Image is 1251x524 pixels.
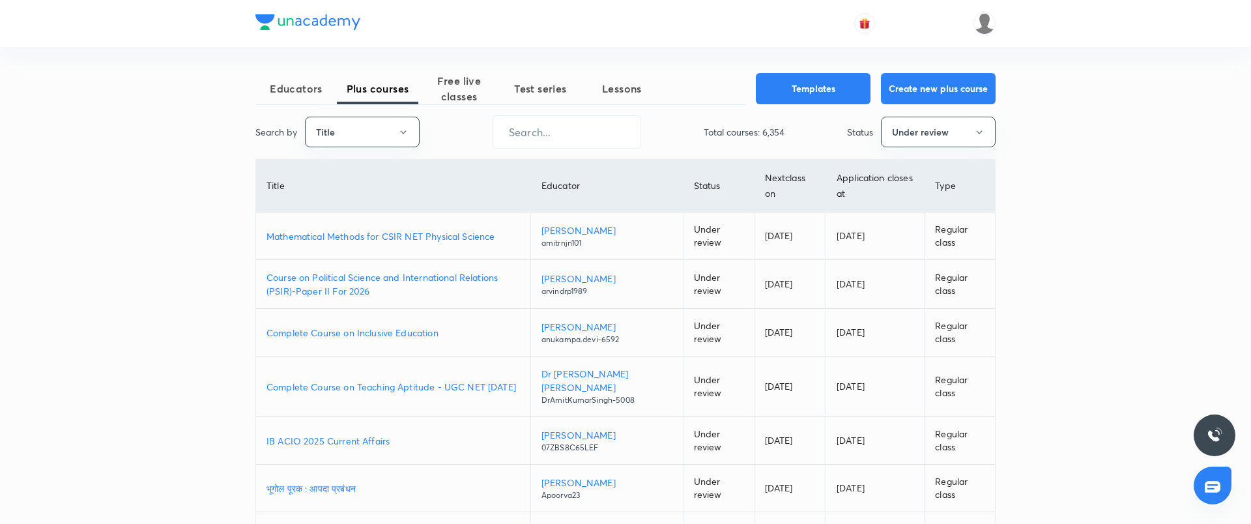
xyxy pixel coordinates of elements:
[541,489,672,501] p: Apoorva23
[826,260,925,309] td: [DATE]
[683,417,754,465] td: Under review
[493,115,640,149] input: Search...
[541,224,672,249] a: [PERSON_NAME]amitrnjn101
[683,212,754,260] td: Under review
[541,367,672,406] a: Dr [PERSON_NAME] [PERSON_NAME]DrAmitKumarSingh-5008
[683,357,754,417] td: Under review
[925,212,995,260] td: Regular class
[881,73,996,104] button: Create new plus course
[266,434,520,448] a: IB ACIO 2025 Current Affairs
[541,272,672,285] p: [PERSON_NAME]
[826,357,925,417] td: [DATE]
[859,18,870,29] img: avatar
[826,160,925,212] th: Application closes at
[925,357,995,417] td: Regular class
[255,125,297,139] p: Search by
[683,465,754,512] td: Under review
[337,81,418,96] span: Plus courses
[847,125,873,139] p: Status
[754,465,826,512] td: [DATE]
[541,428,672,442] p: [PERSON_NAME]
[541,367,672,394] p: Dr [PERSON_NAME] [PERSON_NAME]
[925,309,995,357] td: Regular class
[541,394,672,406] p: DrAmitKumarSingh-5008
[541,428,672,454] a: [PERSON_NAME]07ZBS8C65LEF
[255,14,360,30] img: Company Logo
[581,81,663,96] span: Lessons
[704,125,784,139] p: Total courses: 6,354
[973,12,996,35] img: krishnakumar J
[754,309,826,357] td: [DATE]
[541,476,672,489] p: [PERSON_NAME]
[683,160,754,212] th: Status
[541,272,672,297] a: [PERSON_NAME]arvindrp1989
[266,270,520,298] a: Course on Political Science and International Relations (PSIR)-Paper II For 2026
[754,357,826,417] td: [DATE]
[541,320,672,345] a: [PERSON_NAME]anukampa.devi-6592
[541,476,672,501] a: [PERSON_NAME]Apoorva23
[683,260,754,309] td: Under review
[925,260,995,309] td: Regular class
[255,81,337,96] span: Educators
[256,160,530,212] th: Title
[756,73,870,104] button: Templates
[925,465,995,512] td: Regular class
[854,13,875,34] button: avatar
[541,237,672,249] p: amitrnjn101
[255,14,360,33] a: Company Logo
[541,285,672,297] p: arvindrp1989
[266,482,520,495] a: भूगोल पूरक : आपदा प्रबंधन
[925,160,995,212] th: Type
[925,417,995,465] td: Regular class
[266,380,520,394] a: Complete Course on Teaching Aptitude - UGC NET [DATE]
[826,309,925,357] td: [DATE]
[881,117,996,147] button: Under review
[266,229,520,243] a: Mathematical Methods for CSIR NET Physical Science
[826,417,925,465] td: [DATE]
[754,160,826,212] th: Next class on
[541,320,672,334] p: [PERSON_NAME]
[1207,428,1222,443] img: ttu
[683,309,754,357] td: Under review
[418,73,500,104] span: Free live classes
[754,260,826,309] td: [DATE]
[266,326,520,340] a: Complete Course on Inclusive Education
[541,334,672,345] p: anukampa.devi-6592
[541,224,672,237] p: [PERSON_NAME]
[826,465,925,512] td: [DATE]
[541,442,672,454] p: 07ZBS8C65LEF
[754,212,826,260] td: [DATE]
[826,212,925,260] td: [DATE]
[305,117,420,147] button: Title
[500,81,581,96] span: Test series
[530,160,683,212] th: Educator
[754,417,826,465] td: [DATE]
